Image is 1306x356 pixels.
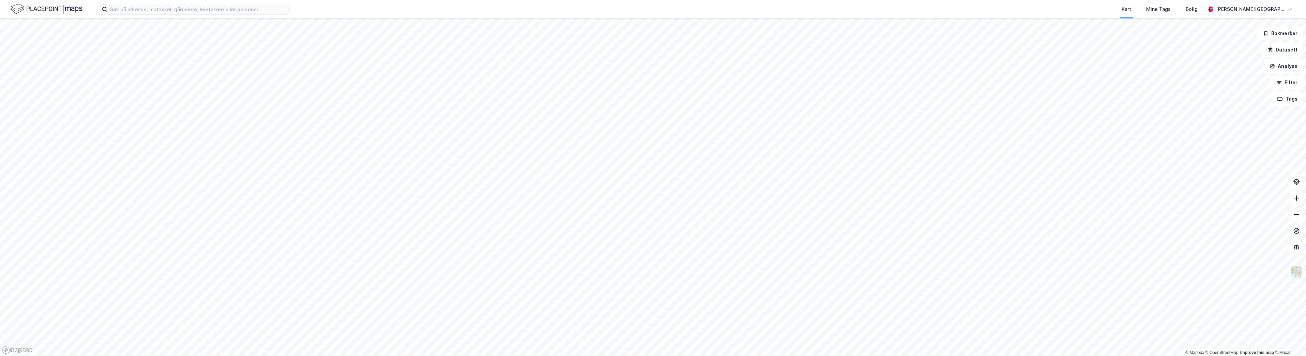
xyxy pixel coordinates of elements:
[1272,323,1306,356] iframe: Chat Widget
[1271,76,1303,89] button: Filter
[1205,350,1239,355] a: OpenStreetMap
[1257,27,1303,40] button: Bokmerker
[1240,350,1274,355] a: Improve this map
[1216,5,1284,13] div: [PERSON_NAME][GEOGRAPHIC_DATA]
[1262,43,1303,57] button: Datasett
[1185,350,1204,355] a: Mapbox
[1272,92,1303,106] button: Tags
[1122,5,1131,13] div: Kart
[107,4,289,14] input: Søk på adresse, matrikkel, gårdeiere, leietakere eller personer
[11,3,82,15] img: logo.f888ab2527a4732fd821a326f86c7f29.svg
[1290,265,1303,278] img: Z
[1272,323,1306,356] div: Kontrollprogram for chat
[1146,5,1171,13] div: Mine Tags
[1264,59,1303,73] button: Analyse
[1186,5,1198,13] div: Bolig
[2,346,32,354] a: Mapbox homepage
